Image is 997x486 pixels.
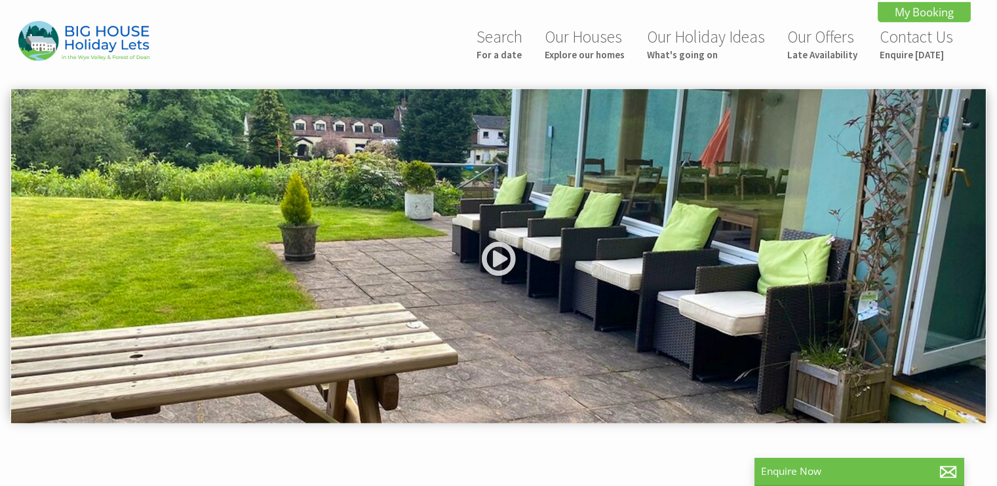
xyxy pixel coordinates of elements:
[761,464,958,478] p: Enquire Now
[477,48,522,61] small: For a date
[880,26,953,61] a: Contact UsEnquire [DATE]
[477,26,522,61] a: SearchFor a date
[18,21,149,61] img: Big House Holiday Lets
[545,26,625,61] a: Our HousesExplore our homes
[787,48,857,61] small: Late Availability
[880,48,953,61] small: Enquire [DATE]
[787,26,857,61] a: Our OffersLate Availability
[545,48,625,61] small: Explore our homes
[647,48,765,61] small: What's going on
[647,26,765,61] a: Our Holiday IdeasWhat's going on
[878,2,971,22] a: My Booking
